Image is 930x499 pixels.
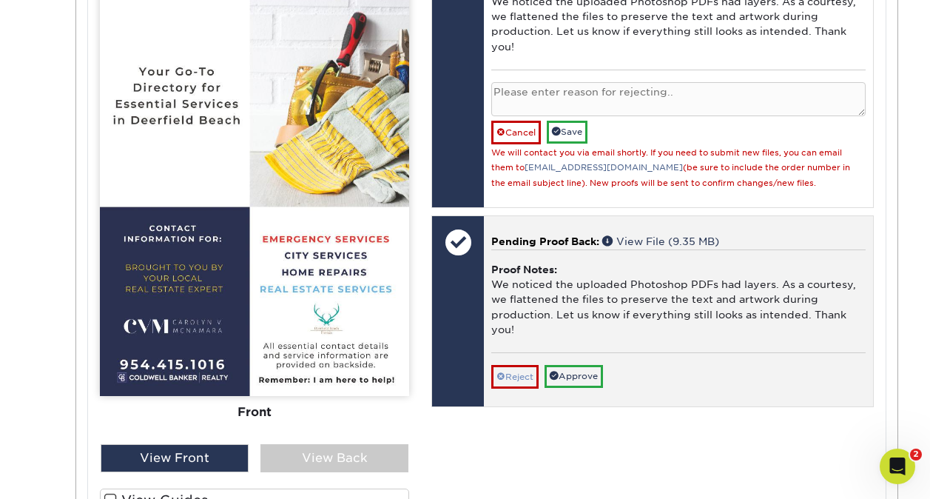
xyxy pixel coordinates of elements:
iframe: Intercom live chat [880,449,915,484]
div: View Back [260,444,408,472]
iframe: Google Customer Reviews [4,454,126,494]
a: Cancel [491,121,541,144]
a: Save [547,121,587,144]
div: We noticed the uploaded Photoshop PDFs had layers. As a courtesy, we flattened the files to prese... [491,249,865,352]
span: Pending Proof Back: [491,235,599,247]
a: [EMAIL_ADDRESS][DOMAIN_NAME] [525,163,683,173]
small: We will contact you via email shortly. If you need to submit new files, you can email them to (be... [491,148,850,188]
div: View Front [101,444,249,472]
strong: Proof Notes: [491,264,557,275]
a: Reject [491,365,539,389]
div: Front [100,397,409,429]
a: View File (9.35 MB) [602,235,719,247]
a: Approve [545,365,603,388]
span: 2 [910,449,922,461]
